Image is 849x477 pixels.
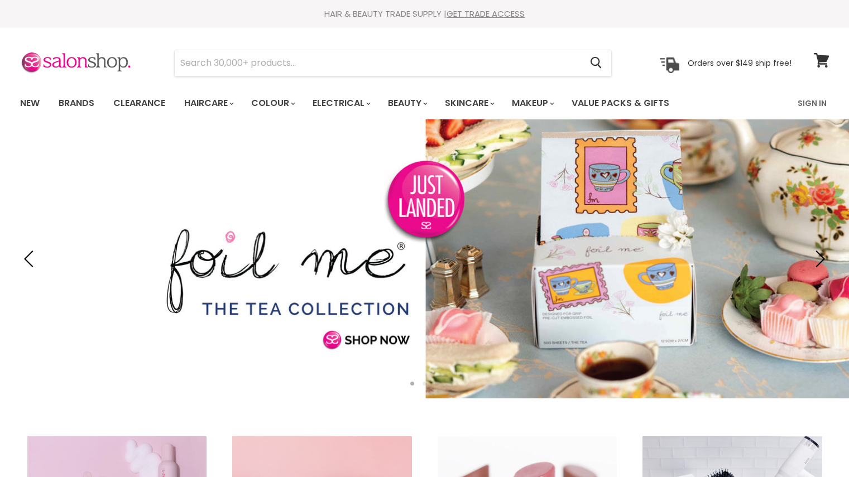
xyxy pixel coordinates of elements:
[582,50,611,76] button: Search
[243,91,302,115] a: Colour
[304,91,377,115] a: Electrical
[6,87,843,119] nav: Main
[105,91,174,115] a: Clearance
[435,382,439,386] li: Page dot 3
[688,57,792,68] p: Orders over $149 ship free!
[423,382,426,386] li: Page dot 2
[176,91,241,115] a: Haircare
[175,50,582,76] input: Search
[410,382,414,386] li: Page dot 1
[12,87,735,119] ul: Main menu
[447,8,525,20] a: GET TRADE ACCESS
[807,248,829,270] button: Next
[437,91,501,115] a: Skincare
[380,91,434,115] a: Beauty
[20,248,42,270] button: Previous
[563,91,678,115] a: Value Packs & Gifts
[174,50,612,76] form: Product
[6,8,843,20] div: HAIR & BEAUTY TRADE SUPPLY |
[12,91,48,115] a: New
[791,91,833,115] a: Sign In
[50,91,103,115] a: Brands
[503,91,561,115] a: Makeup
